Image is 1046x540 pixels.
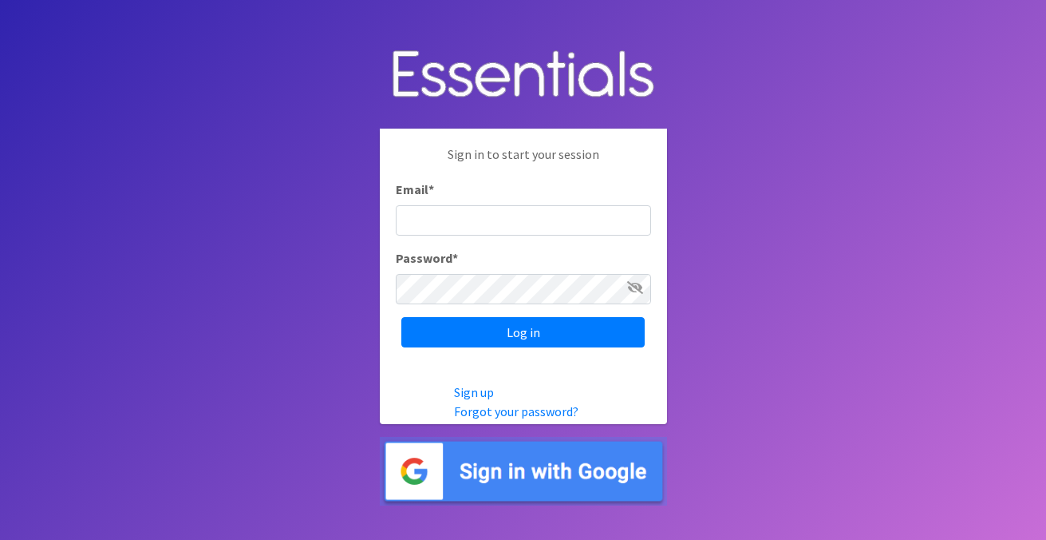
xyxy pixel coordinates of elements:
[428,181,434,197] abbr: required
[396,248,458,268] label: Password
[380,437,667,506] img: Sign in with Google
[396,180,434,199] label: Email
[454,403,578,419] a: Forgot your password?
[380,34,667,117] img: Human Essentials
[454,384,494,400] a: Sign up
[396,145,651,180] p: Sign in to start your session
[401,317,645,347] input: Log in
[452,250,458,266] abbr: required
